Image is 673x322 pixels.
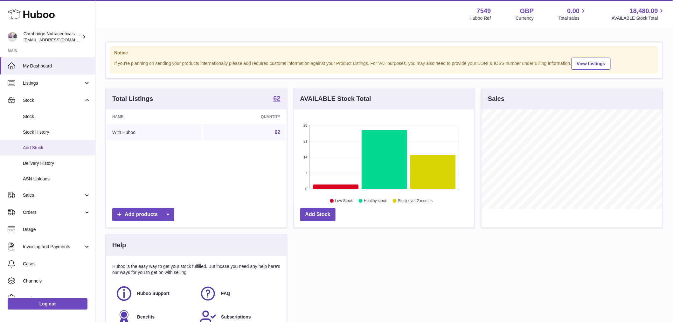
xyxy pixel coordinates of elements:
span: 18,480.09 [630,7,658,15]
text: 0 [305,187,307,191]
h3: AVAILABLE Stock Total [300,94,371,103]
span: Total sales [559,15,587,21]
text: 7 [305,171,307,175]
div: Cambridge Nutraceuticals Ltd [24,31,81,43]
span: Delivery History [23,160,90,166]
a: View Listings [572,58,611,70]
th: Name [106,109,201,124]
span: Channels [23,278,90,284]
span: ASN Uploads [23,176,90,182]
span: Stock [23,97,84,103]
text: 14 [303,155,307,159]
h3: Help [112,241,126,249]
a: Log out [8,298,87,310]
div: If you're planning on sending your products internationally please add required customs informati... [114,57,654,70]
div: Currency [516,15,534,21]
span: Huboo Support [137,290,170,297]
th: Quantity [201,109,287,124]
span: Orders [23,209,84,215]
a: 62 [273,95,280,103]
img: qvc@camnutra.com [8,32,17,42]
span: 0.00 [567,7,580,15]
strong: 7549 [477,7,491,15]
span: Usage [23,227,90,233]
p: Huboo is the easy way to get your stock fulfilled. But incase you need any help here's our ways f... [112,263,281,276]
span: Invoicing and Payments [23,244,84,250]
a: 62 [275,129,281,135]
span: AVAILABLE Stock Total [612,15,665,21]
span: Stock [23,114,90,120]
span: FAQ [221,290,230,297]
text: Stock over 2 months [398,199,433,203]
h3: Sales [488,94,504,103]
a: 18,480.09 AVAILABLE Stock Total [612,7,665,21]
strong: GBP [520,7,534,15]
text: Healthy stock [364,199,387,203]
a: FAQ [199,285,277,302]
text: 28 [303,123,307,127]
a: Huboo Support [115,285,193,302]
span: Add Stock [23,145,90,151]
a: Add products [112,208,174,221]
text: 21 [303,139,307,143]
text: Low Stock [335,199,353,203]
div: Huboo Ref [470,15,491,21]
span: My Dashboard [23,63,90,69]
span: Settings [23,295,90,301]
span: Sales [23,192,84,198]
span: Stock History [23,129,90,135]
span: [EMAIL_ADDRESS][DOMAIN_NAME] [24,37,94,42]
span: Subscriptions [221,314,251,320]
td: With Huboo [106,124,201,141]
h3: Total Listings [112,94,153,103]
strong: 62 [273,95,280,101]
a: 0.00 Total sales [559,7,587,21]
strong: Notice [114,50,654,56]
span: Listings [23,80,84,86]
span: Cases [23,261,90,267]
a: Add Stock [300,208,336,221]
span: Benefits [137,314,155,320]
